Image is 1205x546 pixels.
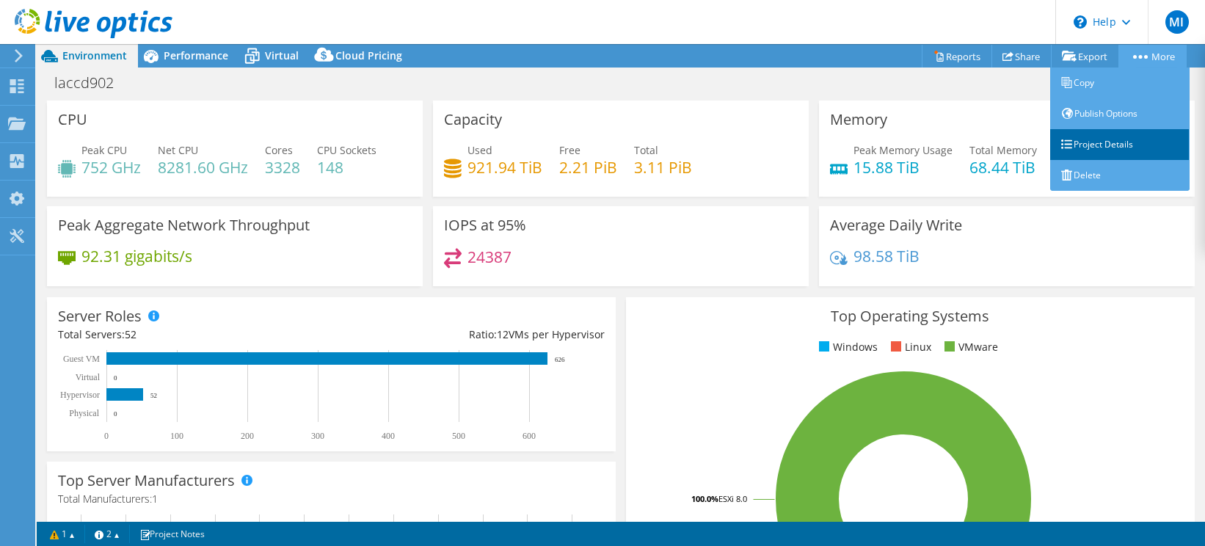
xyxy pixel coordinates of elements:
text: 626 [555,356,565,363]
a: Copy [1050,68,1190,98]
h4: 98.58 TiB [853,248,920,264]
h4: 148 [317,159,376,175]
span: Performance [164,48,228,62]
h4: 92.31 gigabits/s [81,248,192,264]
text: 0 [114,374,117,382]
h4: 68.44 TiB [969,159,1037,175]
text: 52 [150,392,157,399]
a: Share [991,45,1052,68]
li: Linux [887,339,931,355]
h4: 3328 [265,159,300,175]
h3: IOPS at 95% [444,217,526,233]
h3: Top Operating Systems [637,308,1184,324]
h4: 3.11 PiB [634,159,692,175]
span: Total Memory [969,143,1037,157]
h1: laccd902 [48,75,136,91]
tspan: 100.0% [691,493,718,504]
span: Used [467,143,492,157]
span: MI [1165,10,1189,34]
a: Reports [922,45,992,68]
h4: 921.94 TiB [467,159,542,175]
span: Peak CPU [81,143,127,157]
h4: 2.21 PiB [559,159,617,175]
text: Guest VM [63,354,100,364]
h3: Average Daily Write [830,217,962,233]
div: Ratio: VMs per Hypervisor [331,327,604,343]
span: CPU Sockets [317,143,376,157]
text: Hypervisor [60,390,100,400]
span: Environment [62,48,127,62]
text: 500 [452,431,465,441]
tspan: ESXi 8.0 [718,493,747,504]
span: Cloud Pricing [335,48,402,62]
text: Physical [69,408,99,418]
a: Project Details [1050,129,1190,160]
h4: 8281.60 GHz [158,159,248,175]
h4: 752 GHz [81,159,141,175]
span: Cores [265,143,293,157]
text: 300 [311,431,324,441]
li: VMware [941,339,998,355]
text: 600 [523,431,536,441]
h4: 15.88 TiB [853,159,953,175]
text: 400 [382,431,395,441]
h3: Top Server Manufacturers [58,473,235,489]
text: Virtual [76,372,101,382]
h4: Total Manufacturers: [58,491,605,507]
h3: CPU [58,112,87,128]
a: Publish Options [1050,98,1190,129]
a: 1 [40,525,85,543]
a: 2 [84,525,130,543]
text: 100 [170,431,183,441]
span: 12 [497,327,509,341]
span: Total [634,143,658,157]
span: Peak Memory Usage [853,143,953,157]
span: 1 [152,492,158,506]
a: Delete [1050,160,1190,191]
svg: \n [1074,15,1087,29]
h3: Memory [830,112,887,128]
h3: Peak Aggregate Network Throughput [58,217,310,233]
h4: 24387 [467,249,512,265]
text: 200 [241,431,254,441]
span: Virtual [265,48,299,62]
h3: Server Roles [58,308,142,324]
h3: Capacity [444,112,502,128]
a: Export [1051,45,1119,68]
a: More [1118,45,1187,68]
text: 0 [104,431,109,441]
span: Net CPU [158,143,198,157]
text: 0 [114,410,117,418]
div: Total Servers: [58,327,331,343]
span: Free [559,143,580,157]
a: Project Notes [129,525,215,543]
span: 52 [125,327,136,341]
li: Windows [815,339,878,355]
